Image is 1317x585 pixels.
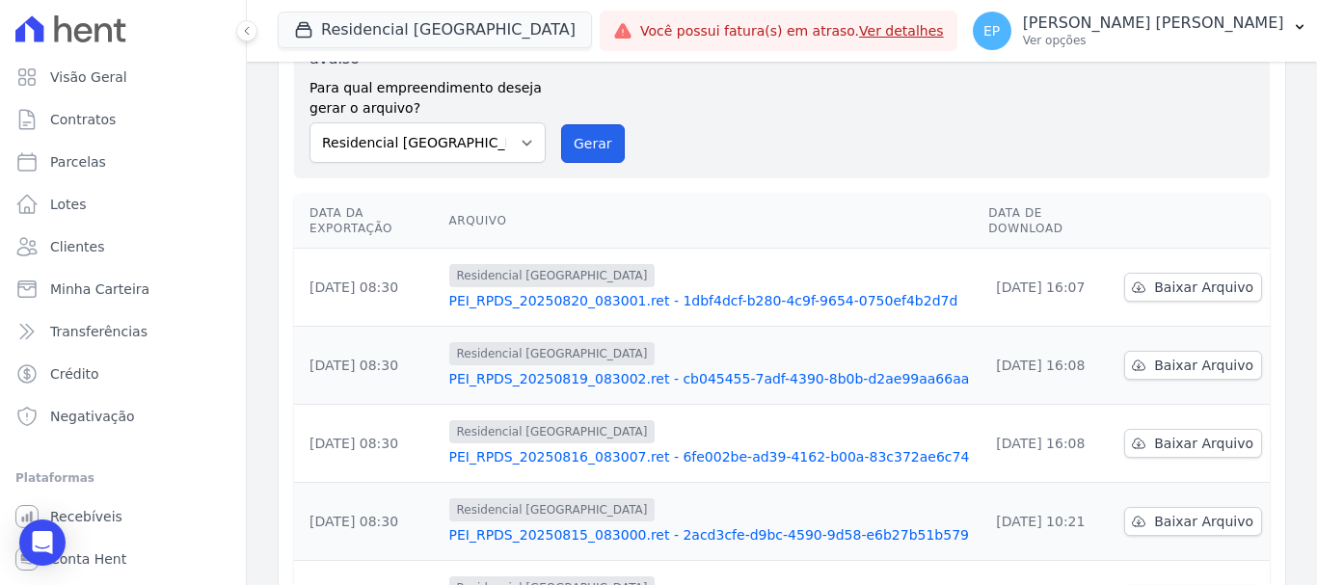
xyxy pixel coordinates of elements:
[1154,356,1253,375] span: Baixar Arquivo
[449,498,656,521] span: Residencial [GEOGRAPHIC_DATA]
[8,540,238,578] a: Conta Hent
[50,152,106,172] span: Parcelas
[19,519,66,566] div: Open Intercom Messenger
[8,397,238,436] a: Negativação
[981,249,1116,327] td: [DATE] 16:07
[294,483,442,561] td: [DATE] 08:30
[561,124,625,163] button: Gerar
[8,270,238,308] a: Minha Carteira
[50,237,104,256] span: Clientes
[294,405,442,483] td: [DATE] 08:30
[1154,512,1253,531] span: Baixar Arquivo
[449,369,974,388] a: PEI_RPDS_20250819_083002.ret - cb045455-7adf-4390-8b0b-d2ae99aa66aa
[50,195,87,214] span: Lotes
[1124,351,1262,380] a: Baixar Arquivo
[449,291,974,310] a: PEI_RPDS_20250820_083001.ret - 1dbf4dcf-b280-4c9f-9654-0750ef4b2d7d
[1124,507,1262,536] a: Baixar Arquivo
[8,227,238,266] a: Clientes
[8,185,238,224] a: Lotes
[449,342,656,365] span: Residencial [GEOGRAPHIC_DATA]
[449,447,974,466] a: PEI_RPDS_20250816_083007.ret - 6fe002be-ad39-4162-b00a-83c372ae6c74
[449,264,656,287] span: Residencial [GEOGRAPHIC_DATA]
[1023,13,1284,33] p: [PERSON_NAME] [PERSON_NAME]
[981,405,1116,483] td: [DATE] 16:08
[50,67,127,87] span: Visão Geral
[640,21,944,41] span: Você possui fatura(s) em atraso.
[449,525,974,545] a: PEI_RPDS_20250815_083000.ret - 2acd3cfe-d9bc-4590-9d58-e6b27b51b579
[309,70,546,119] label: Para qual empreendimento deseja gerar o arquivo?
[8,143,238,181] a: Parcelas
[981,194,1116,249] th: Data de Download
[983,24,1000,38] span: EP
[15,466,230,490] div: Plataformas
[50,407,135,426] span: Negativação
[8,312,238,351] a: Transferências
[1154,434,1253,453] span: Baixar Arquivo
[50,364,99,384] span: Crédito
[50,549,126,569] span: Conta Hent
[8,100,238,139] a: Contratos
[50,322,148,341] span: Transferências
[449,420,656,443] span: Residencial [GEOGRAPHIC_DATA]
[8,355,238,393] a: Crédito
[981,327,1116,405] td: [DATE] 16:08
[50,110,116,129] span: Contratos
[1124,429,1262,458] a: Baixar Arquivo
[50,279,149,299] span: Minha Carteira
[1154,278,1253,297] span: Baixar Arquivo
[1023,33,1284,48] p: Ver opções
[294,327,442,405] td: [DATE] 08:30
[981,483,1116,561] td: [DATE] 10:21
[50,507,122,526] span: Recebíveis
[442,194,981,249] th: Arquivo
[8,58,238,96] a: Visão Geral
[1124,273,1262,302] a: Baixar Arquivo
[294,249,442,327] td: [DATE] 08:30
[278,12,592,48] button: Residencial [GEOGRAPHIC_DATA]
[294,194,442,249] th: Data da Exportação
[859,23,944,39] a: Ver detalhes
[8,497,238,536] a: Recebíveis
